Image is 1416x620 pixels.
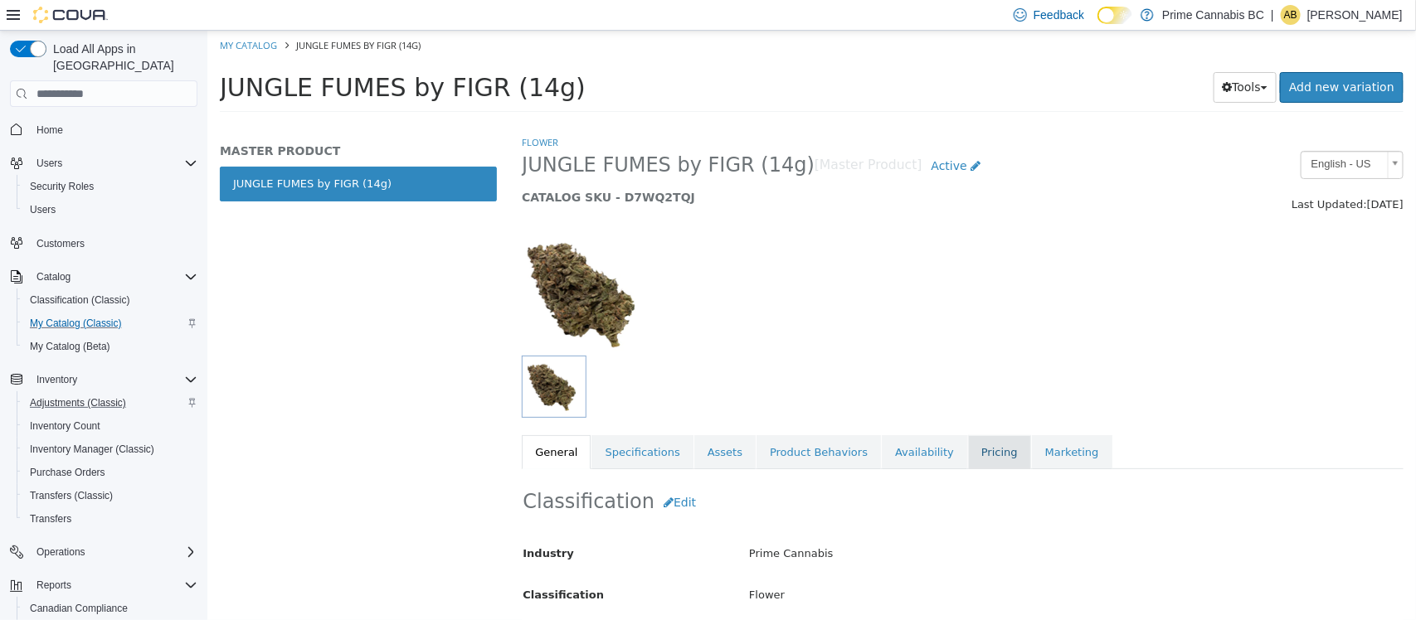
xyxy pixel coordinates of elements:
[3,265,204,288] button: Catalog
[30,575,78,595] button: Reports
[314,122,607,148] span: JUNGLE FUMES by FIGR (14g)
[23,290,197,310] span: Classification (Classic)
[36,579,71,592] span: Reports
[12,8,70,21] a: My Catalog
[33,7,108,23] img: Cova
[30,370,197,390] span: Inventory
[674,404,760,439] a: Availability
[1097,7,1132,24] input: Dark Mode
[23,439,197,459] span: Inventory Manager (Classic)
[315,457,1195,487] h2: Classification
[3,117,204,141] button: Home
[12,113,290,128] h5: MASTER PRODUCT
[17,461,204,484] button: Purchase Orders
[1084,167,1160,180] span: Last Updated:
[23,313,129,333] a: My Catalog (Classic)
[30,542,92,562] button: Operations
[529,509,1208,538] div: Prime Cannabis
[1281,5,1301,25] div: Abigail Bekesza
[36,157,62,170] span: Users
[17,507,204,530] button: Transfers
[23,393,197,413] span: Adjustments (Classic)
[529,550,1208,579] div: Flower
[17,335,204,358] button: My Catalog (Beta)
[487,404,548,439] a: Assets
[17,175,204,198] button: Security Roles
[30,419,100,433] span: Inventory Count
[30,153,197,173] span: Users
[1162,5,1264,25] p: Prime Cannabis BC
[30,466,105,479] span: Purchase Orders
[30,370,84,390] button: Inventory
[23,313,197,333] span: My Catalog (Classic)
[36,373,77,386] span: Inventory
[30,120,70,140] a: Home
[23,416,107,436] a: Inventory Count
[30,512,71,526] span: Transfers
[17,288,204,312] button: Classification (Classic)
[23,177,197,196] span: Security Roles
[23,598,134,618] a: Canadian Compliance
[23,598,197,618] span: Canadian Compliance
[36,237,85,250] span: Customers
[12,136,290,171] a: JUNGLE FUMES by FIGR (14g)
[314,201,444,325] img: 150
[23,200,197,220] span: Users
[30,396,126,409] span: Adjustments (Classic)
[36,270,71,283] span: Catalog
[46,41,197,74] span: Load All Apps in [GEOGRAPHIC_DATA]
[23,337,117,356] a: My Catalog (Beta)
[1034,7,1084,23] span: Feedback
[17,597,204,620] button: Canadian Compliance
[30,602,128,615] span: Canadian Compliance
[89,8,213,21] span: JUNGLE FUMES by FIGR (14g)
[3,540,204,564] button: Operations
[1271,5,1274,25] p: |
[17,484,204,507] button: Transfers (Classic)
[23,200,62,220] a: Users
[30,489,113,502] span: Transfers (Classic)
[36,545,85,559] span: Operations
[17,198,204,221] button: Users
[30,542,197,562] span: Operations
[30,203,56,216] span: Users
[30,233,197,254] span: Customers
[724,128,760,142] span: Active
[3,231,204,255] button: Customers
[607,128,715,142] small: [Master Product]
[23,486,197,506] span: Transfers (Classic)
[384,404,485,439] a: Specifications
[23,463,112,482] a: Purchase Orders
[1094,121,1174,147] span: English - US
[1160,167,1196,180] span: [DATE]
[12,42,378,71] span: JUNGLE FUMES by FIGR (14g)
[36,124,63,137] span: Home
[23,486,119,506] a: Transfers (Classic)
[314,404,383,439] a: General
[30,267,77,287] button: Catalog
[30,153,69,173] button: Users
[17,312,204,335] button: My Catalog (Classic)
[315,558,397,570] span: Classification
[549,404,674,439] a: Product Behaviors
[761,404,824,439] a: Pricing
[30,234,91,254] a: Customers
[825,404,905,439] a: Marketing
[23,509,78,529] a: Transfers
[1093,120,1196,148] a: English - US
[30,293,130,307] span: Classification (Classic)
[30,317,122,330] span: My Catalog (Classic)
[23,416,197,436] span: Inventory Count
[3,574,204,597] button: Reports
[1073,41,1196,72] a: Add new variation
[30,575,197,595] span: Reports
[315,516,367,529] span: Industry
[23,463,197,482] span: Purchase Orders
[447,457,498,487] button: Edit
[715,120,783,151] a: Active
[23,337,197,356] span: My Catalog (Beta)
[30,180,94,193] span: Security Roles
[23,177,100,196] a: Security Roles
[314,105,351,118] a: Flower
[17,414,204,438] button: Inventory Count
